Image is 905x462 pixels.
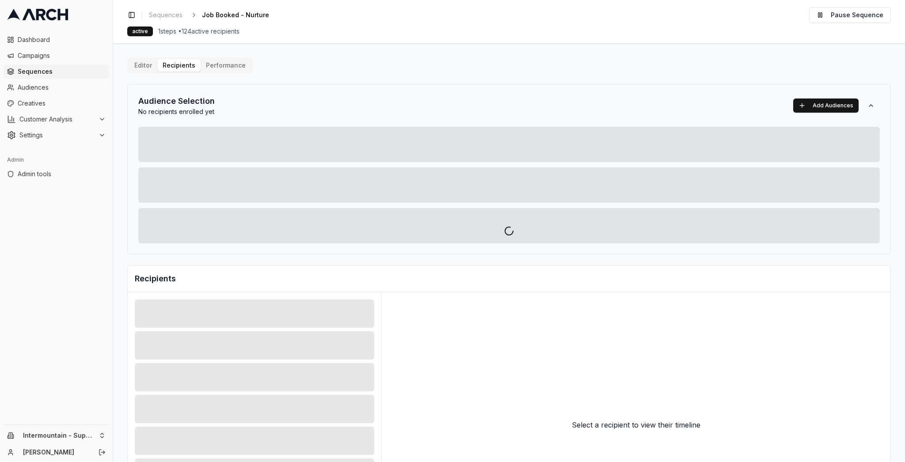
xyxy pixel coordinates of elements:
[4,80,109,95] a: Audiences
[18,67,106,76] span: Sequences
[19,131,95,140] span: Settings
[19,115,95,124] span: Customer Analysis
[23,432,95,439] span: Intermountain - Superior Water & Air
[18,170,106,178] span: Admin tools
[18,83,106,92] span: Audiences
[4,428,109,443] button: Intermountain - Superior Water & Air
[4,112,109,126] button: Customer Analysis
[4,153,109,167] div: Admin
[4,64,109,79] a: Sequences
[96,446,108,458] button: Log out
[23,448,89,457] a: [PERSON_NAME]
[18,99,106,108] span: Creatives
[4,128,109,142] button: Settings
[4,96,109,110] a: Creatives
[4,33,109,47] a: Dashboard
[4,49,109,63] a: Campaigns
[4,167,109,181] a: Admin tools
[18,51,106,60] span: Campaigns
[18,35,106,44] span: Dashboard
